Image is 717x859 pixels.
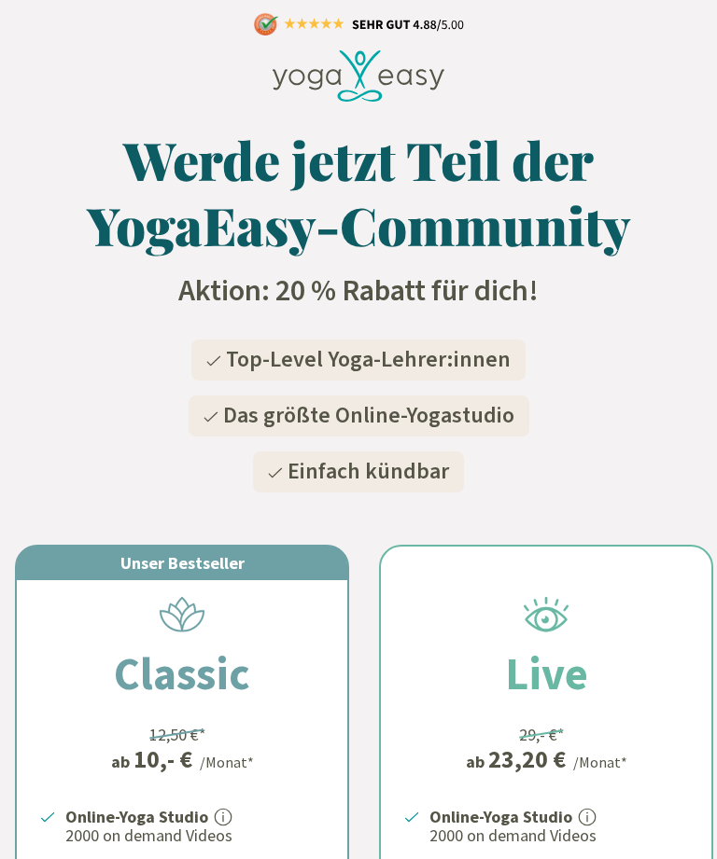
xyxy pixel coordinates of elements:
div: /Monat* [573,751,627,773]
span: ab [111,749,134,774]
h2: Live [460,640,633,707]
p: 2000 on demand Videos [65,824,325,847]
span: Top-Level Yoga-Lehrer:innen [226,343,511,376]
h2: Classic [69,640,295,707]
div: 10,- € [134,747,192,771]
span: Einfach kündbar [288,455,449,488]
div: /Monat* [200,751,254,773]
div: 12,50 €* [149,722,206,747]
div: 29,- €* [519,722,565,747]
span: ab [466,749,488,774]
strong: Online-Yoga Studio [65,806,208,827]
h1: Werde jetzt Teil der YogaEasy-Community [45,127,672,257]
p: 2000 on demand Videos [429,824,689,847]
span: Das größte Online-Yogastudio [223,399,514,432]
span: Unser Bestseller [120,552,245,574]
div: 23,20 € [488,747,566,771]
strong: Online-Yoga Studio [429,806,572,827]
